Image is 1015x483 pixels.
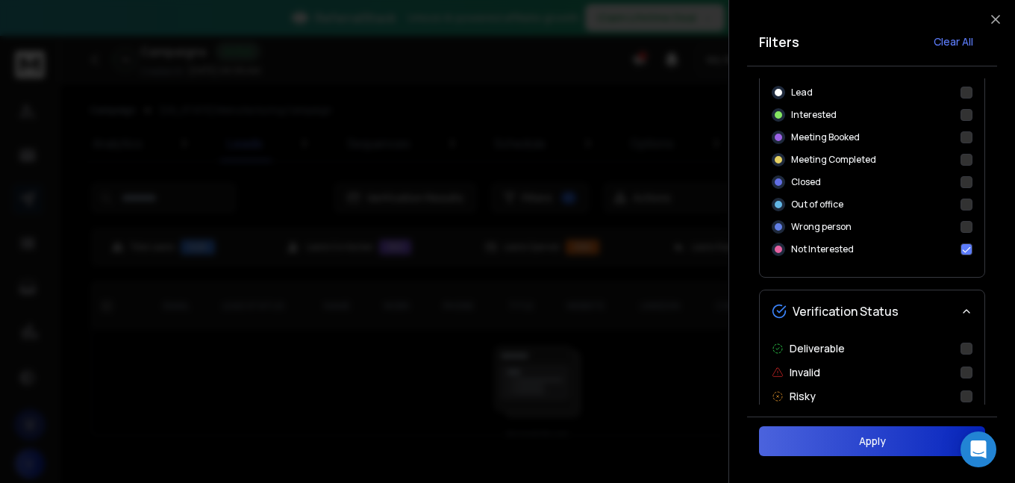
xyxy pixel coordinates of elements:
div: Open Intercom Messenger [961,431,996,467]
button: Apply [759,426,985,456]
p: Lead [791,87,813,99]
p: Meeting Booked [791,131,860,143]
p: Closed [791,176,821,188]
span: Verification Status [793,302,899,320]
p: Out of office [791,199,843,211]
p: Interested [791,109,837,121]
p: Wrong person [791,221,852,233]
p: Risky [790,389,816,404]
p: Not Interested [791,243,854,255]
button: Verification Status [760,290,984,332]
h2: Filters [759,31,799,52]
p: Deliverable [790,341,845,356]
button: Clear All [922,27,985,57]
div: Verification Status [760,332,984,473]
div: Lead Status1 [760,77,984,277]
p: Invalid [790,365,820,380]
p: Meeting Completed [791,154,876,166]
